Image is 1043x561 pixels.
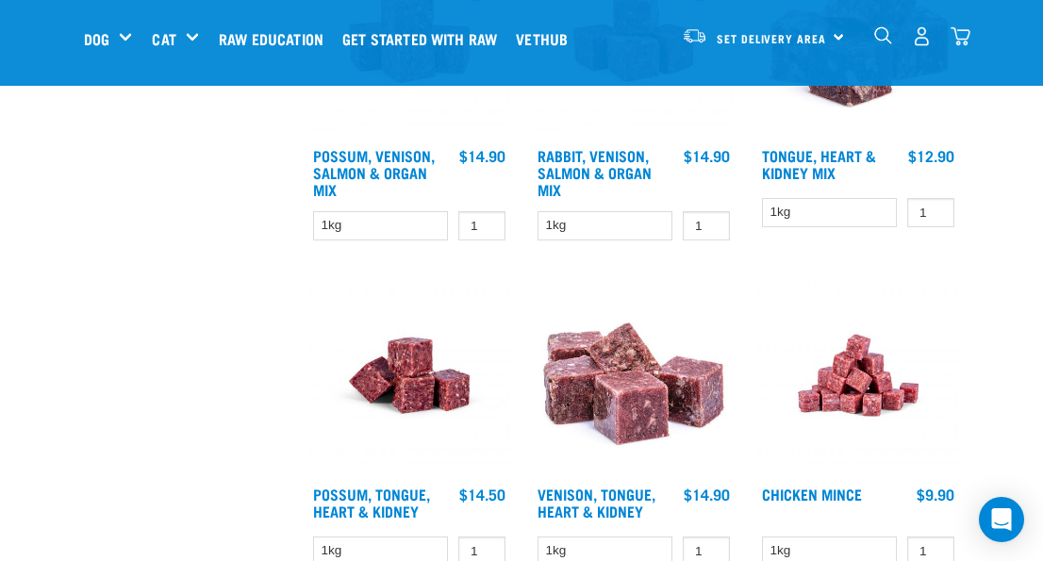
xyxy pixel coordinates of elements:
a: Possum, Venison, Salmon & Organ Mix [313,151,435,193]
a: Cat [152,27,175,50]
a: Vethub [511,1,582,76]
a: Tongue, Heart & Kidney Mix [762,151,876,176]
a: Chicken Mince [762,489,862,498]
div: $14.50 [459,486,505,503]
input: 1 [683,211,730,240]
div: $14.90 [684,486,730,503]
img: van-moving.png [682,27,707,44]
a: Get started with Raw [338,1,511,76]
a: Raw Education [214,1,338,76]
div: Open Intercom Messenger [979,497,1024,542]
input: 1 [907,198,954,227]
a: Possum, Tongue, Heart & Kidney [313,489,430,515]
div: $12.90 [908,147,954,164]
div: $14.90 [684,147,730,164]
img: home-icon-1@2x.png [874,26,892,44]
a: Venison, Tongue, Heart & Kidney [538,489,655,515]
img: home-icon@2x.png [951,26,970,46]
a: Dog [84,27,109,50]
div: $9.90 [917,486,954,503]
img: Chicken M Ince 1613 [757,274,959,476]
a: Rabbit, Venison, Salmon & Organ Mix [538,151,652,193]
div: $14.90 [459,147,505,164]
img: user.png [912,26,932,46]
span: Set Delivery Area [717,35,826,41]
img: Possum Tongue Heart Kidney 1682 [308,274,510,476]
input: 1 [458,211,505,240]
img: Pile Of Cubed Venison Tongue Mix For Pets [533,274,735,476]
